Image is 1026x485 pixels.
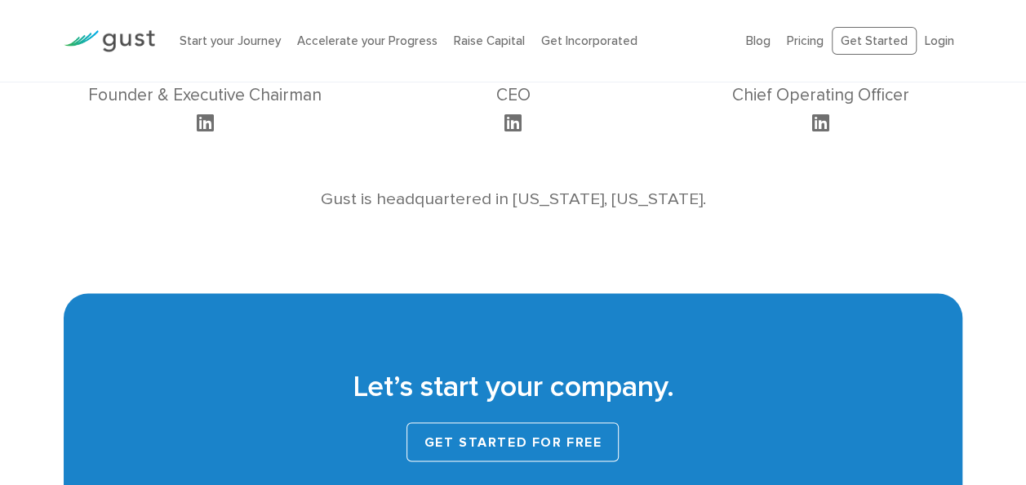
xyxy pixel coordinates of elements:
[719,85,923,105] h3: Chief Operating Officer
[411,85,615,105] h3: CEO
[406,422,619,461] a: Get Started for Free
[541,33,637,48] a: Get Incorporated
[64,30,155,52] img: Gust Logo
[832,27,917,56] a: Get Started
[88,85,322,105] h3: Founder & Executive Chairman
[180,33,281,48] a: Start your Journey
[103,186,923,211] p: Gust is headquartered in [US_STATE], [US_STATE].
[297,33,437,48] a: Accelerate your Progress
[787,33,824,48] a: Pricing
[454,33,525,48] a: Raise Capital
[925,33,954,48] a: Login
[88,367,938,406] h2: Let’s start your company.
[746,33,771,48] a: Blog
